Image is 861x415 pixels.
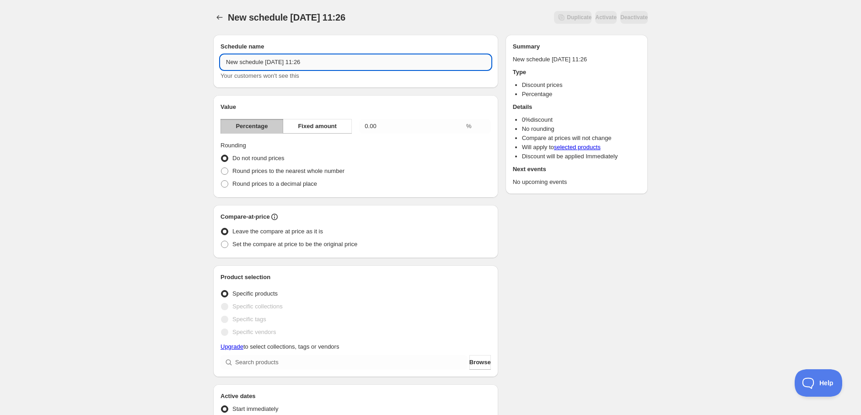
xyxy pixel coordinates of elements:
h2: Product selection [221,273,491,282]
h2: Value [221,102,491,112]
h2: Next events [513,165,640,174]
input: Search products [235,355,468,370]
span: New schedule [DATE] 11:26 [228,12,345,22]
span: Set the compare at price to be the original price [232,241,357,248]
span: Fixed amount [298,122,337,131]
p: to select collections, tags or vendors [221,342,491,351]
span: Specific products [232,290,278,297]
h2: Details [513,102,640,112]
span: Round prices to a decimal place [232,180,317,187]
li: Compare at prices will not change [522,134,640,143]
li: Will apply to [522,143,640,152]
li: Discount will be applied Immediately [522,152,640,161]
span: Do not round prices [232,155,284,162]
button: Fixed amount [283,119,352,134]
iframe: Help Scout Beacon - Open [795,369,843,397]
span: Rounding [221,142,246,149]
span: Specific collections [232,303,283,310]
span: Specific vendors [232,329,276,335]
span: Leave the compare at price as it is [232,228,323,235]
li: 0 % discount [522,115,640,124]
span: Round prices to the nearest whole number [232,167,344,174]
span: Start immediately [232,405,278,412]
a: selected products [554,144,601,151]
span: Browse [469,358,491,367]
h2: Schedule name [221,42,491,51]
button: Percentage [221,119,283,134]
a: Upgrade [221,343,243,350]
li: Discount prices [522,81,640,90]
li: Percentage [522,90,640,99]
li: No rounding [522,124,640,134]
span: Specific tags [232,316,266,323]
h2: Compare-at-price [221,212,270,221]
span: Percentage [236,122,268,131]
p: No upcoming events [513,178,640,187]
span: % [466,123,472,129]
button: Browse [469,355,491,370]
h2: Active dates [221,392,491,401]
p: New schedule [DATE] 11:26 [513,55,640,64]
span: Your customers won't see this [221,72,299,79]
h2: Type [513,68,640,77]
h2: Summary [513,42,640,51]
button: Schedules [213,11,226,24]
